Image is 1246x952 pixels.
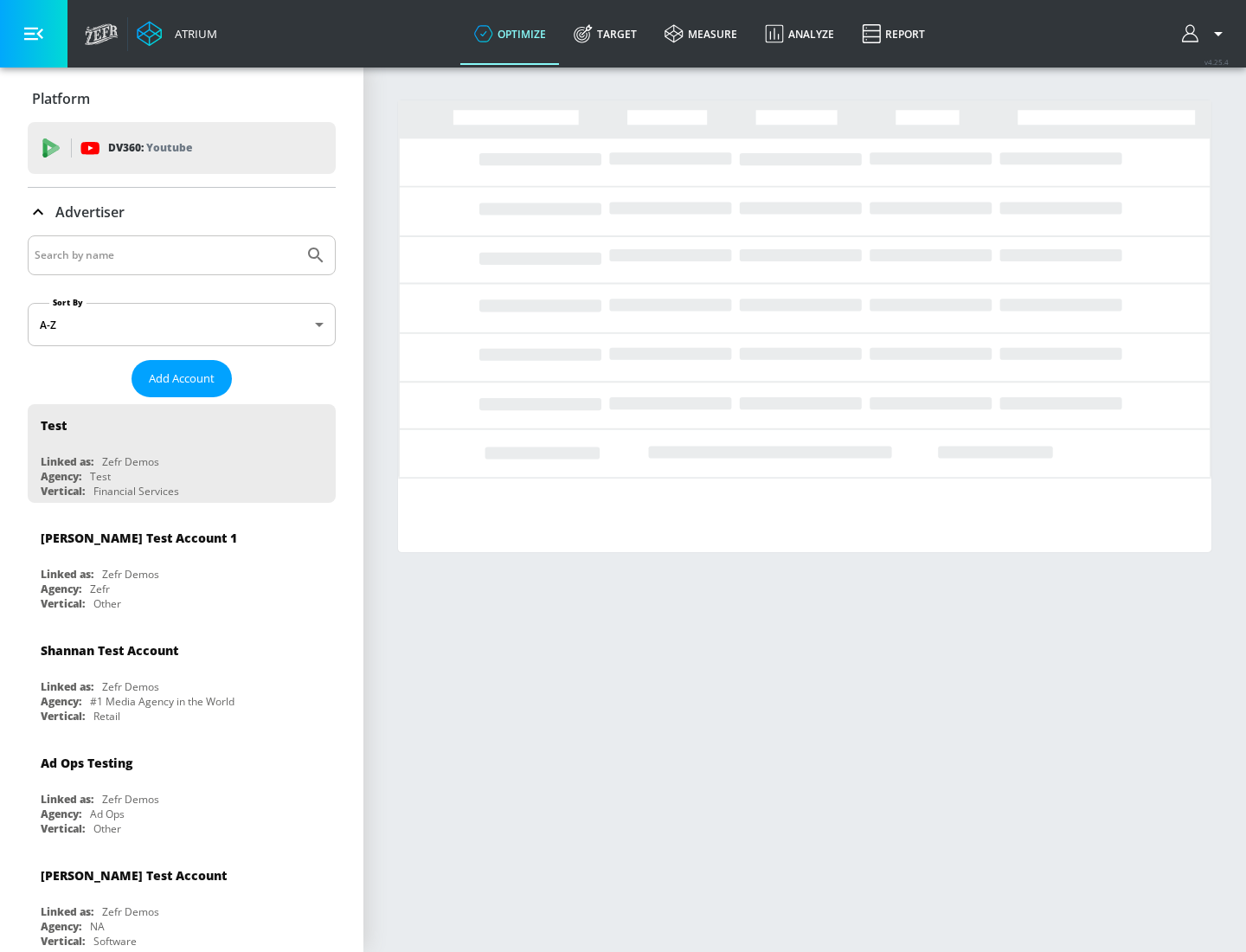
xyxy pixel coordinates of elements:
[102,454,159,469] div: Zefr Demos
[55,203,125,222] p: Advertiser
[132,360,232,397] button: Add Account
[28,629,336,728] div: Shannan Test AccountLinked as:Zefr DemosAgency:#1 Media Agency in the WorldVertical:Retail
[41,934,85,949] div: Vertical:
[41,596,85,611] div: Vertical:
[137,21,217,47] a: Atrium
[41,867,227,884] div: [PERSON_NAME] Test Account
[560,3,651,65] a: Target
[93,934,137,949] div: Software
[28,74,336,123] div: Platform
[751,3,848,65] a: Analyze
[28,742,336,840] div: Ad Ops TestingLinked as:Zefr DemosAgency:Ad OpsVertical:Other
[108,138,192,158] p: DV360:
[28,122,336,174] div: DV360: Youtube
[90,919,105,934] div: NA
[90,582,110,596] div: Zefr
[28,303,336,346] div: A-Z
[90,694,234,709] div: #1 Media Agency in the World
[41,904,93,919] div: Linked as:
[651,3,751,65] a: measure
[28,517,336,615] div: [PERSON_NAME] Test Account 1Linked as:Zefr DemosAgency:ZefrVertical:Other
[41,454,93,469] div: Linked as:
[28,188,336,236] div: Advertiser
[102,904,159,919] div: Zefr Demos
[41,582,81,596] div: Agency:
[41,642,178,659] div: Shannan Test Account
[35,244,297,267] input: Search by name
[41,821,85,836] div: Vertical:
[90,807,125,821] div: Ad Ops
[102,679,159,694] div: Zefr Demos
[41,484,85,499] div: Vertical:
[41,567,93,582] div: Linked as:
[93,709,120,724] div: Retail
[49,297,87,308] label: Sort By
[41,807,81,821] div: Agency:
[28,404,336,503] div: TestLinked as:Zefr DemosAgency:TestVertical:Financial Services
[41,919,81,934] div: Agency:
[848,3,939,65] a: Report
[93,484,179,499] div: Financial Services
[41,469,81,484] div: Agency:
[41,679,93,694] div: Linked as:
[102,567,159,582] div: Zefr Demos
[460,3,560,65] a: optimize
[168,26,217,42] div: Atrium
[93,596,121,611] div: Other
[102,792,159,807] div: Zefr Demos
[41,530,237,546] div: [PERSON_NAME] Test Account 1
[149,369,215,389] span: Add Account
[1204,57,1229,67] span: v 4.25.4
[93,821,121,836] div: Other
[41,792,93,807] div: Linked as:
[41,709,85,724] div: Vertical:
[146,138,192,157] p: Youtube
[41,417,67,434] div: Test
[41,694,81,709] div: Agency:
[90,469,111,484] div: Test
[41,755,132,771] div: Ad Ops Testing
[32,89,90,108] p: Platform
